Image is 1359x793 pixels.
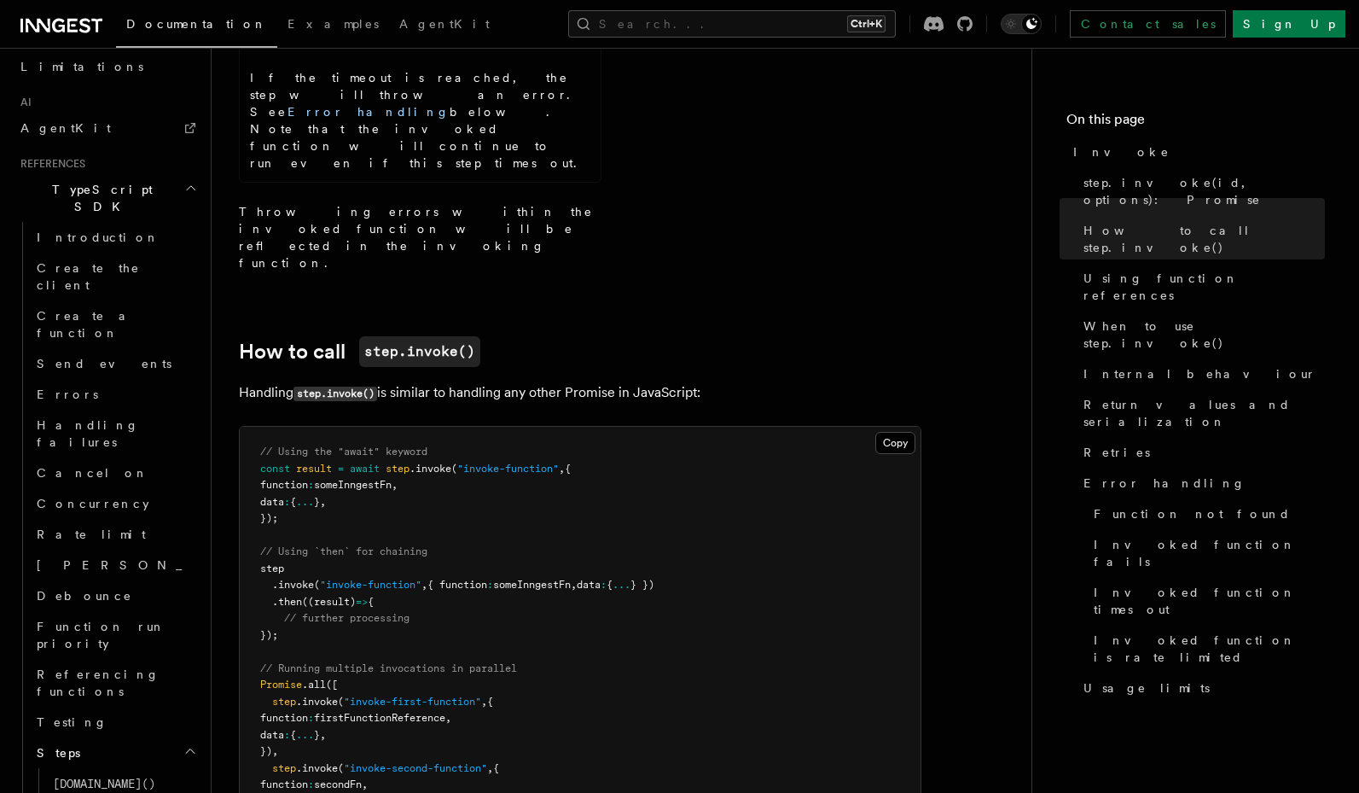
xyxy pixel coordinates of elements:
[260,463,290,475] span: const
[1083,444,1150,461] span: Retries
[30,458,200,488] a: Cancel on
[30,379,200,410] a: Errors
[260,629,278,641] span: });
[399,17,490,31] span: AgentKit
[260,662,517,674] span: // Running multiple invocations in parallel
[296,463,332,475] span: result
[30,580,200,611] a: Debounce
[20,121,111,135] span: AgentKit
[338,463,344,475] span: =
[362,778,368,790] span: ,
[260,778,308,790] span: function
[493,579,571,591] span: someInngestFn
[30,550,200,580] a: [PERSON_NAME]
[1077,311,1325,359] a: When to use step.invoke()
[272,579,314,591] span: .invoke
[14,113,200,143] a: AgentKit
[356,596,368,608] span: =>
[260,563,284,574] span: step
[344,696,481,708] span: "invoke-first-function"
[272,745,278,757] span: ,
[1233,10,1345,38] a: Sign Up
[30,222,200,253] a: Introduction
[296,496,314,508] span: ...
[568,10,896,38] button: Search...Ctrl+K
[613,579,630,591] span: ...
[30,300,200,348] a: Create a function
[457,463,559,475] span: "invoke-function"
[389,5,500,46] a: AgentKit
[37,528,146,541] span: Rate limit
[487,762,493,774] span: ,
[272,696,296,708] span: step
[296,762,338,774] span: .invoke
[260,446,427,458] span: // Using the "await" keyword
[1083,222,1325,256] span: How to call step.invoke()
[30,348,200,379] a: Send events
[1077,389,1325,437] a: Return values and serialization
[37,466,148,480] span: Cancel on
[30,488,200,519] a: Concurrency
[1077,215,1325,263] a: How to call step.invoke()
[284,729,290,741] span: :
[250,69,590,172] p: If the timeout is reached, the step will throw an error. See below. Note that the invoked functio...
[1087,625,1325,673] a: Invoked function is rate limited
[409,463,451,475] span: .invoke
[260,679,302,691] span: Promise
[314,496,320,508] span: }
[37,620,166,650] span: Function run priority
[260,712,308,724] span: function
[37,715,107,729] span: Testing
[37,357,171,370] span: Send events
[302,679,326,691] span: .all
[30,410,200,458] a: Handling failures
[116,5,277,48] a: Documentation
[571,579,577,591] span: ,
[239,336,480,367] a: How to callstep.invoke()
[359,336,480,367] code: step.invoke()
[290,729,296,741] span: {
[338,696,344,708] span: (
[20,60,143,73] span: Limitations
[320,496,326,508] span: ,
[314,778,362,790] span: secondFn
[1094,632,1325,666] span: Invoked function is rate limited
[30,738,200,768] button: Steps
[284,612,409,624] span: // further processing
[344,762,487,774] span: "invoke-second-function"
[293,387,377,401] code: step.invoke()
[314,712,445,724] span: firstFunctionReference
[14,96,32,109] span: AI
[427,579,487,591] span: { function
[559,463,565,475] span: ,
[421,579,427,591] span: ,
[487,696,493,708] span: {
[1087,499,1325,529] a: Function not found
[1083,475,1246,492] span: Error handling
[53,777,155,790] span: [DOMAIN_NAME]()
[239,203,601,271] p: Throwing errors within the invoked function will be reflected in the invoking function.
[30,744,80,761] span: Steps
[302,596,356,608] span: ((result)
[30,253,200,300] a: Create the client
[875,432,915,454] button: Copy
[37,497,149,510] span: Concurrency
[37,388,98,401] span: Errors
[314,479,392,491] span: someInngestFn
[287,105,450,119] a: Error handling
[14,51,200,82] a: Limitations
[386,463,409,475] span: step
[320,579,421,591] span: "invoke-function"
[487,579,493,591] span: :
[314,579,320,591] span: (
[14,157,85,171] span: References
[1094,505,1291,522] span: Function not found
[126,17,267,31] span: Documentation
[445,712,451,724] span: ,
[1070,10,1226,38] a: Contact sales
[296,729,314,741] span: ...
[451,463,457,475] span: (
[577,579,601,591] span: data
[30,611,200,659] a: Function run priority
[14,181,184,215] span: TypeScript SDK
